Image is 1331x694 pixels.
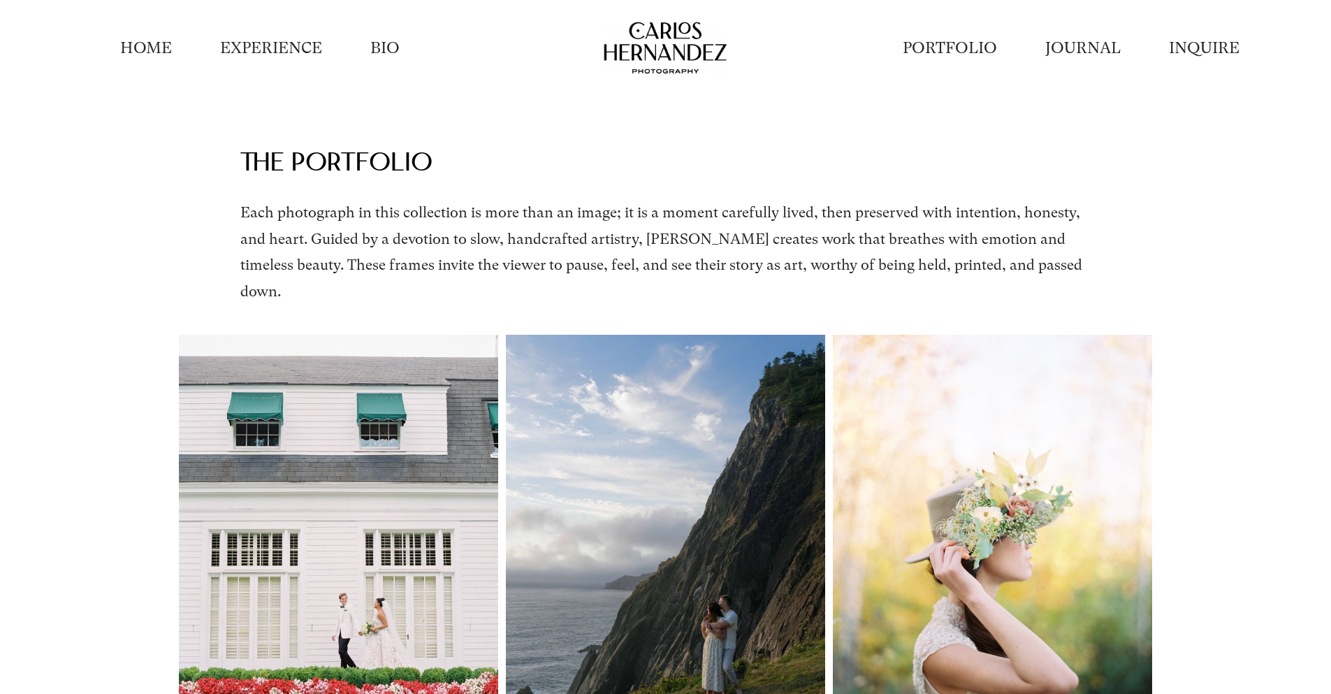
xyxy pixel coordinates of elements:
[370,37,400,59] a: BIO
[1169,37,1239,59] a: INQUIRE
[120,37,172,59] a: HOME
[240,204,1082,300] span: Each photograph in this collection is more than an image; it is a moment carefully lived, then pr...
[220,37,322,59] a: EXPERIENCE
[903,37,997,59] a: PORTFOLIO
[240,152,432,178] span: THE PORTFOLiO
[1045,37,1121,59] a: JOURNAL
